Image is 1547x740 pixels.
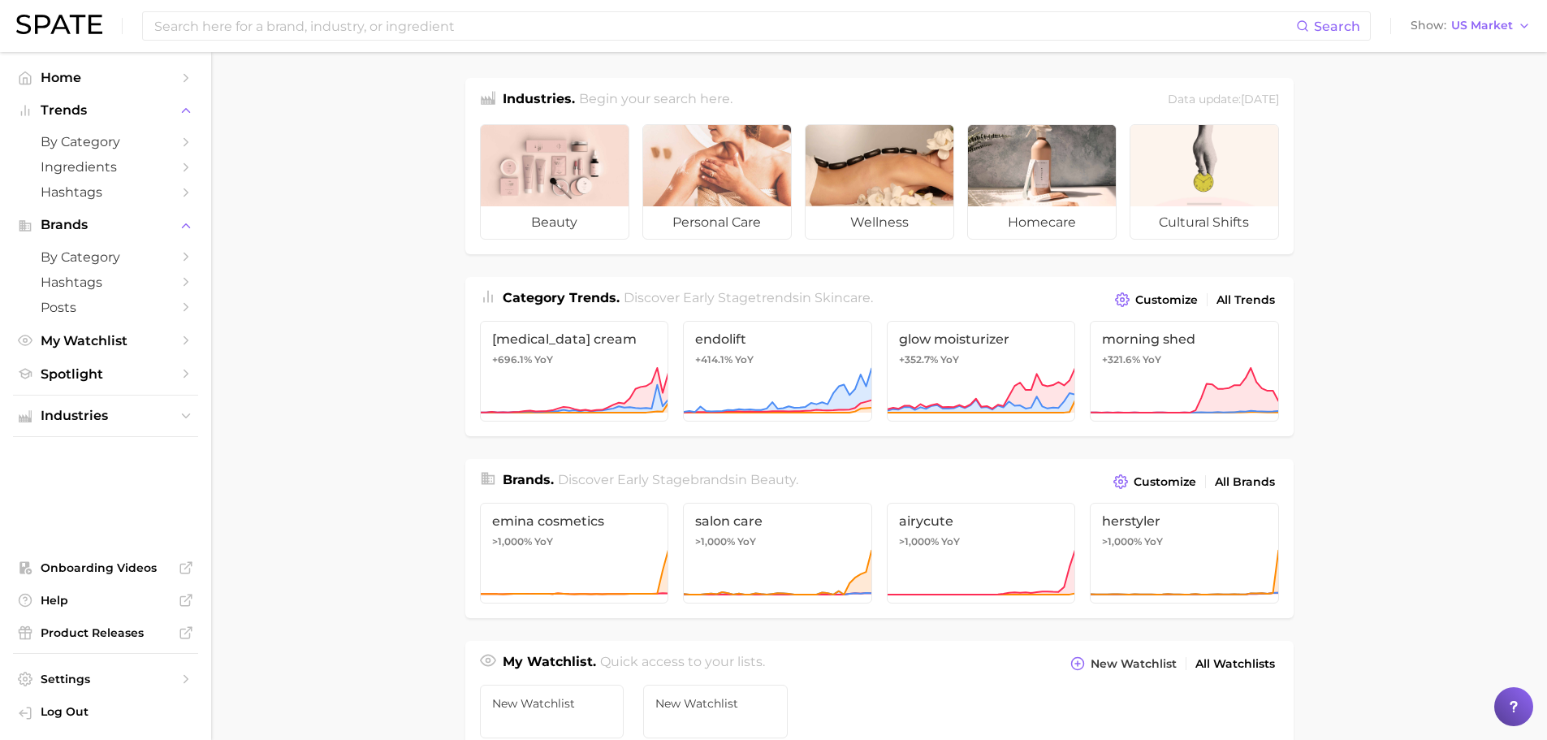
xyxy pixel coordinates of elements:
[643,685,788,738] a: New Watchlist
[13,65,198,90] a: Home
[899,331,1064,347] span: glow moisturizer
[683,321,872,422] a: endolift+414.1% YoY
[1191,653,1279,675] a: All Watchlists
[13,154,198,180] a: Ingredients
[968,206,1116,239] span: homecare
[41,560,171,575] span: Onboarding Videos
[503,472,554,487] span: Brands .
[41,184,171,200] span: Hashtags
[887,503,1076,604] a: airycute>1,000% YoY
[41,409,171,423] span: Industries
[534,535,553,548] span: YoY
[805,124,954,240] a: wellness
[13,404,198,428] button: Industries
[1109,470,1199,493] button: Customize
[503,652,596,675] h1: My Watchlist.
[735,353,754,366] span: YoY
[480,124,629,240] a: beauty
[492,331,657,347] span: [MEDICAL_DATA] cream
[492,513,657,529] span: emina cosmetics
[643,206,791,239] span: personal care
[1212,289,1279,311] a: All Trends
[1168,89,1279,111] div: Data update: [DATE]
[806,206,953,239] span: wellness
[480,685,624,738] a: New Watchlist
[899,513,1064,529] span: airycute
[1102,513,1267,529] span: herstyler
[1143,353,1161,366] span: YoY
[13,667,198,691] a: Settings
[1111,288,1201,311] button: Customize
[750,472,796,487] span: beauty
[1090,321,1279,422] a: morning shed+321.6% YoY
[480,321,669,422] a: [MEDICAL_DATA] cream+696.1% YoY
[41,218,171,232] span: Brands
[41,672,171,686] span: Settings
[683,503,872,604] a: salon care>1,000% YoY
[887,321,1076,422] a: glow moisturizer+352.7% YoY
[41,625,171,640] span: Product Releases
[1091,657,1177,671] span: New Watchlist
[13,588,198,612] a: Help
[815,290,871,305] span: skincare
[13,295,198,320] a: Posts
[480,503,669,604] a: emina cosmetics>1,000% YoY
[1211,471,1279,493] a: All Brands
[13,180,198,205] a: Hashtags
[13,245,198,270] a: by Category
[1102,353,1140,366] span: +321.6%
[624,290,873,305] span: Discover Early Stage trends in .
[41,300,171,315] span: Posts
[481,206,629,239] span: beauty
[899,535,939,547] span: >1,000%
[534,353,553,366] span: YoY
[13,361,198,387] a: Spotlight
[1314,19,1360,34] span: Search
[13,699,198,727] a: Log out. Currently logged in with e-mail michelle.ng@mavbeautybrands.com.
[503,89,575,111] h1: Industries.
[1066,652,1180,675] button: New Watchlist
[579,89,732,111] h2: Begin your search here.
[492,535,532,547] span: >1,000%
[41,134,171,149] span: by Category
[41,275,171,290] span: Hashtags
[1216,293,1275,307] span: All Trends
[1451,21,1513,30] span: US Market
[503,290,620,305] span: Category Trends .
[1144,535,1163,548] span: YoY
[737,535,756,548] span: YoY
[13,98,198,123] button: Trends
[41,70,171,85] span: Home
[41,593,171,608] span: Help
[1134,475,1196,489] span: Customize
[41,333,171,348] span: My Watchlist
[13,621,198,645] a: Product Releases
[41,249,171,265] span: by Category
[16,15,102,34] img: SPATE
[695,513,860,529] span: salon care
[13,556,198,580] a: Onboarding Videos
[695,353,732,366] span: +414.1%
[13,328,198,353] a: My Watchlist
[1411,21,1446,30] span: Show
[13,129,198,154] a: by Category
[492,697,612,710] span: New Watchlist
[600,652,765,675] h2: Quick access to your lists.
[940,353,959,366] span: YoY
[695,535,735,547] span: >1,000%
[1215,475,1275,489] span: All Brands
[41,103,171,118] span: Trends
[1407,15,1535,37] button: ShowUS Market
[492,353,532,366] span: +696.1%
[558,472,798,487] span: Discover Early Stage brands in .
[941,535,960,548] span: YoY
[899,353,938,366] span: +352.7%
[41,704,185,719] span: Log Out
[1135,293,1198,307] span: Customize
[41,366,171,382] span: Spotlight
[1130,206,1278,239] span: cultural shifts
[642,124,792,240] a: personal care
[1090,503,1279,604] a: herstyler>1,000% YoY
[1130,124,1279,240] a: cultural shifts
[13,270,198,295] a: Hashtags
